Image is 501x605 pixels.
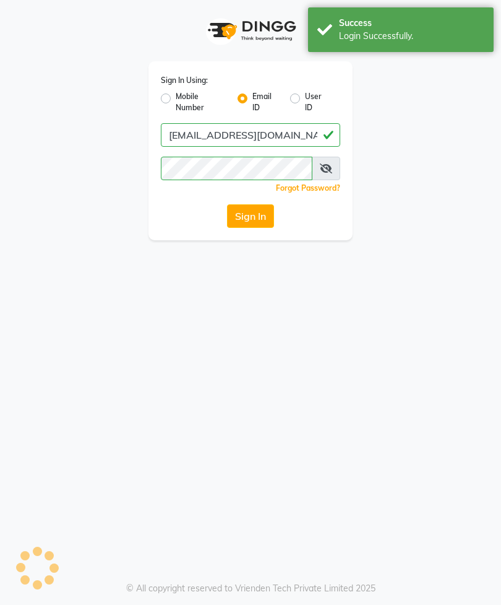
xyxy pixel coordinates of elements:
div: Login Successfully. [339,30,484,43]
button: Sign In [227,204,274,228]
label: Mobile Number [176,91,228,113]
input: Username [161,157,312,180]
div: Success [339,17,484,30]
label: User ID [305,91,330,113]
label: Email ID [252,91,280,113]
img: logo1.svg [201,12,300,49]
a: Forgot Password? [276,183,340,193]
input: Username [161,123,340,147]
label: Sign In Using: [161,75,208,86]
